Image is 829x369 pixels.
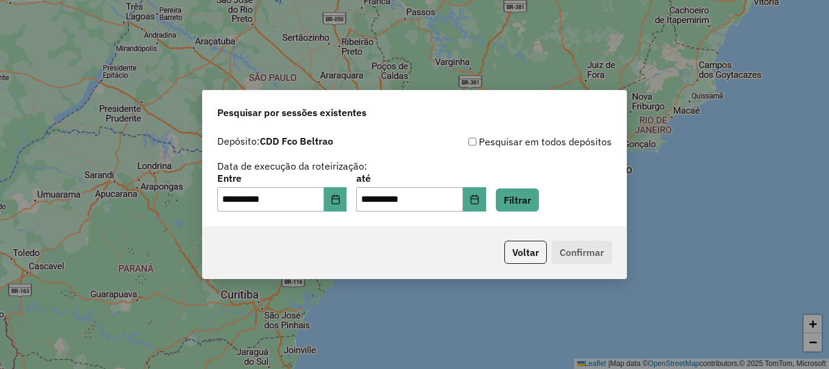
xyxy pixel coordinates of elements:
[217,134,333,148] label: Depósito:
[414,134,612,149] div: Pesquisar em todos depósitos
[260,135,333,147] strong: CDD Fco Beltrao
[324,187,347,212] button: Choose Date
[217,171,347,185] label: Entre
[217,159,367,173] label: Data de execução da roteirização:
[504,241,547,264] button: Voltar
[217,105,367,120] span: Pesquisar por sessões existentes
[463,187,486,212] button: Choose Date
[496,188,539,212] button: Filtrar
[356,171,486,185] label: até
